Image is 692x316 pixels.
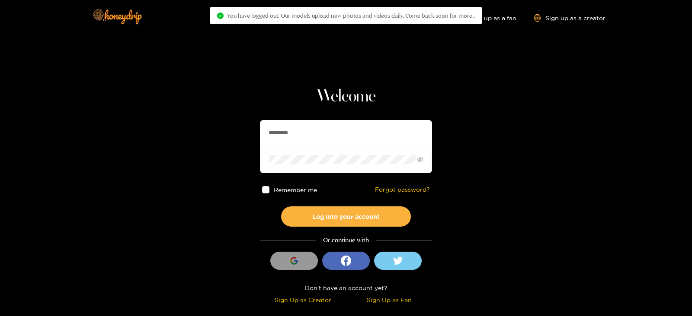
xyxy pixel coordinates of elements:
[260,235,432,245] div: Or continue with
[227,12,475,19] span: You have logged out. Our models upload new photos and videos daily. Come back soon for more..
[534,14,605,22] a: Sign up as a creator
[281,206,411,227] button: Log into your account
[375,186,430,193] a: Forgot password?
[348,295,430,305] div: Sign Up as Fan
[417,157,423,162] span: eye-invisible
[262,295,344,305] div: Sign Up as Creator
[274,186,317,193] span: Remember me
[260,283,432,293] div: Don't have an account yet?
[457,14,516,22] a: Sign up as a fan
[260,86,432,107] h1: Welcome
[217,13,224,19] span: check-circle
